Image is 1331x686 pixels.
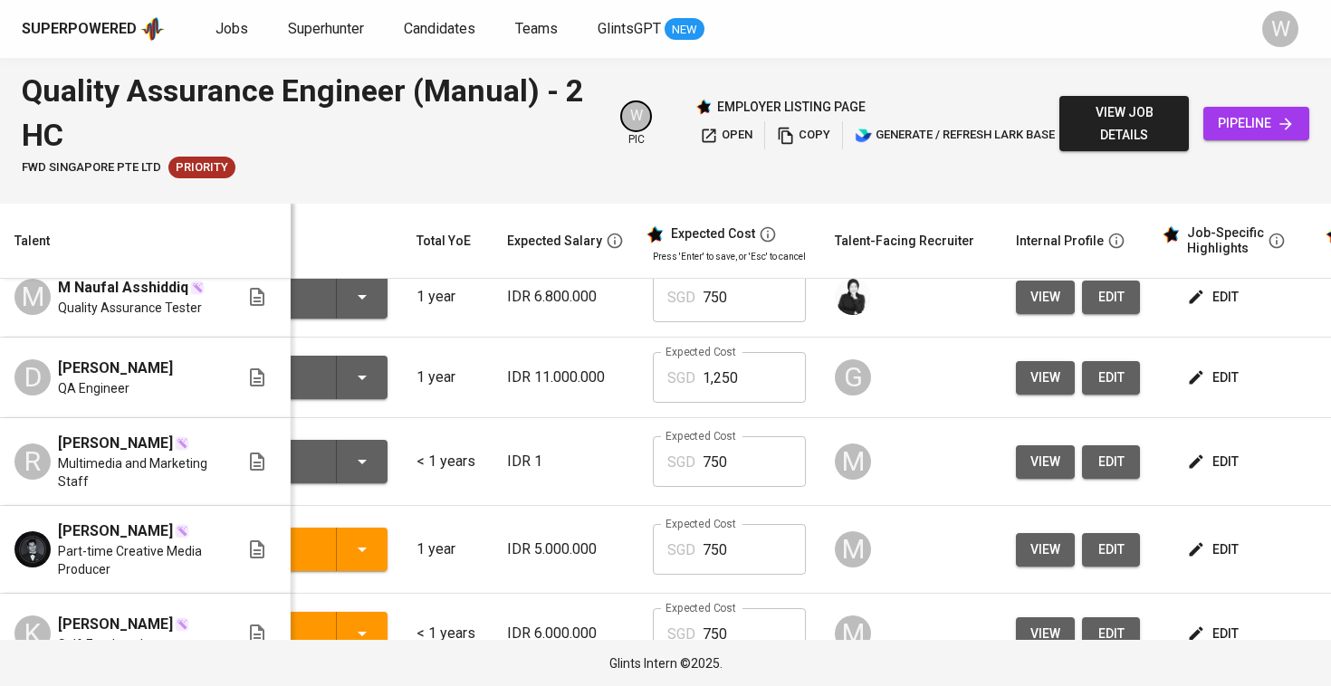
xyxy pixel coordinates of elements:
button: edit [1082,361,1140,395]
p: SGD [667,367,695,389]
p: SGD [667,452,695,473]
button: Profile to Enhance [216,528,388,571]
span: GlintsGPT [598,20,661,37]
img: glints_star.svg [1162,225,1180,243]
button: view [1016,445,1075,479]
img: medwi@glints.com [835,279,871,315]
div: Expected Cost [671,226,755,243]
a: edit [1082,617,1140,651]
span: edit [1191,286,1239,309]
a: GlintsGPT NEW [598,18,704,41]
button: view [1016,617,1075,651]
span: view [1030,367,1060,389]
p: IDR 6.800.000 [507,286,624,308]
button: To Review [216,275,388,319]
div: G [835,359,871,395]
span: Part-time Creative Media Producer [58,542,217,578]
span: Priority [168,159,235,176]
button: lark generate / refresh lark base [850,121,1059,149]
button: To Review [216,356,388,399]
a: Jobs [215,18,252,41]
button: edit [1082,445,1140,479]
img: Thomas Kerschbaumer [14,531,51,567]
div: Talent [14,230,50,252]
div: W [620,100,652,132]
span: [PERSON_NAME] [58,433,173,454]
button: Profile to Enhance [216,612,388,655]
a: Superhunter [288,18,368,41]
a: Teams [515,18,561,41]
div: D [14,359,51,395]
div: Quality Assurance Engineer (Manual) - 2 HC [22,69,598,157]
span: open [700,125,752,146]
span: edit [1191,451,1239,473]
span: pipeline [1218,112,1295,135]
p: 1 year [417,286,478,308]
div: M [835,531,871,567]
span: [PERSON_NAME] [58,520,173,542]
button: view [1016,281,1075,314]
img: magic_wand.svg [190,281,205,295]
span: [PERSON_NAME] [58,614,173,635]
span: edit [1096,367,1125,389]
div: Superpowered [22,19,137,40]
p: < 1 years [417,451,478,472]
img: lark [855,127,873,145]
span: edit [1096,538,1125,561]
div: Total YoE [417,230,471,252]
div: Talent-Facing Recruiter [835,230,974,252]
img: glints_star.svg [646,225,664,243]
span: Teams [515,20,558,37]
button: edit [1183,445,1246,479]
div: pic [620,100,652,148]
span: edit [1191,623,1239,645]
span: view [1030,286,1060,309]
span: NEW [665,21,704,39]
button: view [1016,361,1075,395]
span: edit [1191,367,1239,389]
img: app logo [140,15,165,43]
div: W [1262,11,1298,47]
span: Quality Assurance Tester [58,299,202,317]
div: M [835,443,871,480]
img: Glints Star [695,99,712,115]
p: SGD [667,539,695,561]
span: edit [1096,623,1125,645]
button: edit [1183,617,1246,651]
span: view [1030,538,1060,561]
button: edit [1183,361,1246,395]
p: IDR 11.000.000 [507,367,624,388]
div: K [14,615,51,652]
p: 1 year [417,538,478,560]
span: edit [1096,451,1125,473]
p: Press 'Enter' to save, or 'Esc' to cancel [653,250,806,263]
div: R [14,443,51,480]
span: copy [777,125,830,146]
span: Self-Employed [58,635,143,653]
span: QA Engineer [58,379,129,397]
span: Multimedia and Marketing Staff [58,454,217,491]
button: edit [1183,533,1246,567]
button: edit [1183,281,1246,314]
span: [PERSON_NAME] [58,357,173,379]
button: edit [1082,281,1140,314]
div: M [14,279,51,315]
button: edit [1082,533,1140,567]
p: IDR 5.000.000 [507,538,624,560]
img: magic_wand.svg [175,436,189,451]
button: open [695,121,757,149]
p: SGD [667,287,695,309]
span: edit [1096,286,1125,309]
img: magic_wand.svg [175,524,189,538]
div: Internal Profile [1016,230,1104,252]
span: generate / refresh lark base [855,125,1055,146]
span: view [1030,623,1060,645]
div: New Job received from Demand Team [168,157,235,178]
a: pipeline [1203,107,1309,140]
span: Superhunter [288,20,364,37]
p: IDR 1 [507,451,624,472]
